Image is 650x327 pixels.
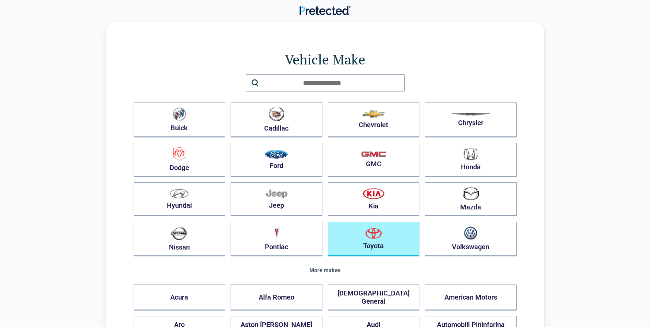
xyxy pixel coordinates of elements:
[425,182,517,216] button: Mazda
[328,222,420,256] button: Toyota
[328,284,420,311] button: [DEMOGRAPHIC_DATA] General
[425,284,517,311] button: American Motors
[134,182,225,216] button: Hyundai
[425,222,517,256] button: Volkswagen
[231,222,322,256] button: Pontiac
[134,222,225,256] button: Nissan
[328,143,420,177] button: GMC
[231,102,322,137] button: Cadillac
[134,50,517,69] h1: Vehicle Make
[328,102,420,137] button: Chevrolet
[328,182,420,216] button: Kia
[134,102,225,137] button: Buick
[425,102,517,137] button: Chrysler
[231,143,322,177] button: Ford
[134,284,225,311] button: Acura
[134,143,225,177] button: Dodge
[425,143,517,177] button: Honda
[231,182,322,216] button: Jeep
[231,284,322,311] button: Alfa Romeo
[134,267,517,274] div: More makes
